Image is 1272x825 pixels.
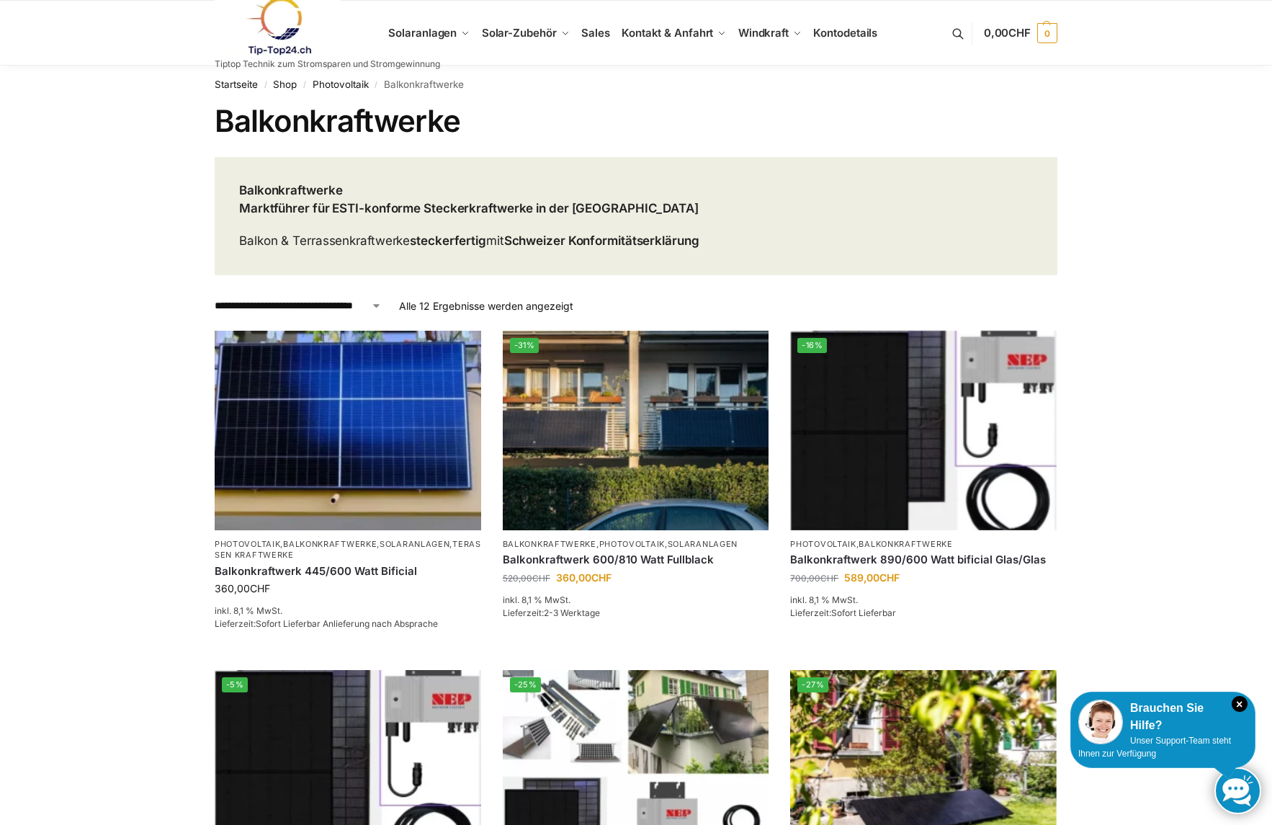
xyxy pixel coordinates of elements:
[503,594,769,607] p: inkl. 8,1 % MwSt.
[476,1,575,66] a: Solar-Zubehör
[215,582,270,594] bdi: 360,00
[503,331,769,530] a: -31%2 Balkonkraftwerke
[738,26,789,40] span: Windkraft
[790,331,1057,530] a: -16%Bificiales Hochleistungsmodul
[369,79,384,91] span: /
[215,539,481,560] a: Terassen Kraftwerke
[813,26,877,40] span: Kontodetails
[399,298,573,313] p: Alle 12 Ergebnisse werden angezeigt
[668,539,738,549] a: Solaranlagen
[859,539,952,549] a: Balkonkraftwerke
[1078,700,1248,734] div: Brauchen Sie Hilfe?
[581,26,610,40] span: Sales
[1008,26,1031,40] span: CHF
[215,618,438,629] span: Lieferzeit:
[503,331,769,530] img: 2 Balkonkraftwerke
[591,571,612,584] span: CHF
[790,594,1057,607] p: inkl. 8,1 % MwSt.
[503,553,769,567] a: Balkonkraftwerk 600/810 Watt Fullblack
[622,26,713,40] span: Kontakt & Anfahrt
[239,201,699,215] strong: Marktführer für ESTI-konforme Steckerkraftwerke in der [GEOGRAPHIC_DATA]
[215,79,258,90] a: Startseite
[532,573,550,584] span: CHF
[215,605,481,617] p: inkl. 8,1 % MwSt.
[503,607,600,618] span: Lieferzeit:
[215,103,1057,139] h1: Balkonkraftwerke
[790,539,856,549] a: Photovoltaik
[544,607,600,618] span: 2-3 Werktage
[215,539,481,561] p: , , ,
[820,573,838,584] span: CHF
[984,12,1057,55] a: 0,00CHF 0
[1037,23,1057,43] span: 0
[215,66,1057,103] nav: Breadcrumb
[599,539,665,549] a: Photovoltaik
[239,183,342,197] strong: Balkonkraftwerke
[283,539,377,549] a: Balkonkraftwerke
[790,573,838,584] bdi: 700,00
[503,573,550,584] bdi: 520,00
[790,553,1057,567] a: Balkonkraftwerk 890/600 Watt bificial Glas/Glas
[790,331,1057,530] img: Bificiales Hochleistungsmodul
[380,539,449,549] a: Solaranlagen
[250,582,270,594] span: CHF
[844,571,900,584] bdi: 589,00
[575,1,616,66] a: Sales
[1078,736,1231,759] span: Unser Support-Team steht Ihnen zur Verfügung
[790,607,896,618] span: Lieferzeit:
[410,233,486,248] strong: steckerfertig
[807,1,883,66] a: Kontodetails
[297,79,312,91] span: /
[313,79,369,90] a: Photovoltaik
[1078,700,1123,744] img: Customer service
[616,1,733,66] a: Kontakt & Anfahrt
[733,1,808,66] a: Windkraft
[273,79,297,90] a: Shop
[256,618,438,629] span: Sofort Lieferbar Anlieferung nach Absprache
[879,571,900,584] span: CHF
[504,233,699,248] strong: Schweizer Konformitätserklärung
[482,26,557,40] span: Solar-Zubehör
[831,607,896,618] span: Sofort Lieferbar
[215,539,280,549] a: Photovoltaik
[503,539,769,550] p: , ,
[258,79,273,91] span: /
[790,539,1057,550] p: ,
[215,331,481,530] img: Solaranlage für den kleinen Balkon
[215,564,481,579] a: Balkonkraftwerk 445/600 Watt Bificial
[503,539,596,549] a: Balkonkraftwerke
[239,232,699,251] p: Balkon & Terrassenkraftwerke mit
[215,60,440,68] p: Tiptop Technik zum Stromsparen und Stromgewinnung
[1232,696,1248,712] i: Schließen
[984,26,1031,40] span: 0,00
[556,571,612,584] bdi: 360,00
[215,298,382,313] select: Shop-Reihenfolge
